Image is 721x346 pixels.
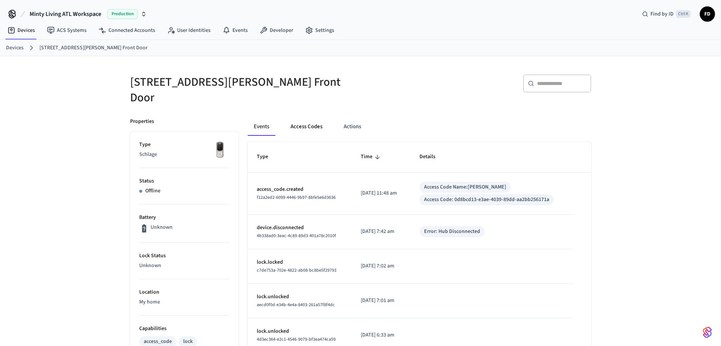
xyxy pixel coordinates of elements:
p: device.disconnected [257,224,343,232]
a: Developer [254,24,299,37]
a: [STREET_ADDRESS][PERSON_NAME] Front Door [39,44,148,52]
p: Status [139,177,229,185]
p: lock.locked [257,258,343,266]
p: Battery [139,214,229,222]
img: SeamLogoGradient.69752ec5.svg [703,326,712,338]
span: Time [361,151,382,163]
p: Properties [130,118,154,126]
img: Yale Assure Touchscreen Wifi Smart Lock, Satin Nickel, Front [210,141,229,160]
span: 4d3ec364-e2c1-4546-9079-bf3ea474ca59 [257,336,336,343]
p: [DATE] 7:01 am [361,297,401,305]
span: c7de753a-702e-4822-ab08-bc8be5f29793 [257,267,336,274]
p: [DATE] 7:42 am [361,228,401,236]
div: Find by IDCtrl K [636,7,697,21]
p: Schlage [139,151,229,159]
p: Location [139,288,229,296]
span: Find by ID [650,10,674,18]
p: Type [139,141,229,149]
span: Ctrl K [676,10,691,18]
div: Access Code Name: [PERSON_NAME] [424,183,506,191]
p: lock.unlocked [257,293,343,301]
span: Details [419,151,445,163]
h5: [STREET_ADDRESS][PERSON_NAME] Front Door [130,74,356,105]
button: Events [248,118,275,136]
p: lock.unlocked [257,327,343,335]
div: ant example [248,118,591,136]
span: f12a2ed2-6099-4446-9b97-8bfe5e6d3636 [257,194,336,201]
span: Production [107,9,138,19]
button: Actions [338,118,367,136]
button: Access Codes [284,118,328,136]
p: [DATE] 7:02 am [361,262,401,270]
p: Capabilities [139,325,229,333]
a: Devices [6,44,24,52]
div: Access Code: 0d8bcd13-e3ae-4039-89dd-aa2bb256171a [424,196,549,204]
div: access_code [144,338,172,346]
a: Devices [2,24,41,37]
a: Settings [299,24,340,37]
span: aecd0f0d-e34b-4e4a-8403-261a57f8f4dc [257,302,335,308]
a: Events [217,24,254,37]
div: lock [183,338,193,346]
span: Minty Living ATL Workspace [30,9,101,19]
a: User Identities [161,24,217,37]
div: Error: Hub Disconnected [424,228,480,236]
p: access_code.created [257,186,343,193]
a: Connected Accounts [93,24,161,37]
p: [DATE] 6:33 am [361,331,401,339]
span: 4b338ad0-3eac-4c89-89d3-401a78c2010f [257,233,336,239]
p: Lock Status [139,252,229,260]
p: Unknown [151,223,173,231]
a: ACS Systems [41,24,93,37]
span: Type [257,151,278,163]
p: [DATE] 11:48 am [361,189,401,197]
p: Offline [145,187,160,195]
span: FD [701,7,714,21]
p: Unknown [139,262,229,270]
button: FD [700,6,715,22]
p: My home [139,298,229,306]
